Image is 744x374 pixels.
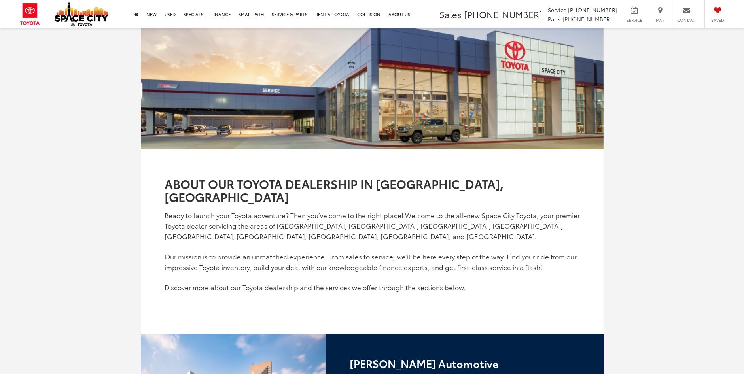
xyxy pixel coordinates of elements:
[165,251,580,272] p: Our mission is to provide an unmatched experience. From sales to service, we’ll be here every ste...
[439,8,462,21] span: Sales
[350,358,580,369] h2: [PERSON_NAME] Automotive
[677,17,696,23] span: Contact
[165,177,580,203] h1: ABOUT OUR TOYOTA DEALERSHIP IN [GEOGRAPHIC_DATA], [GEOGRAPHIC_DATA]
[55,2,108,26] img: Space City Toyota
[651,17,669,23] span: Map
[568,6,617,14] span: [PHONE_NUMBER]
[548,6,566,14] span: Service
[464,8,542,21] span: [PHONE_NUMBER]
[709,17,726,23] span: Saved
[141,28,604,149] img: About Us Header
[165,210,580,242] p: Ready to launch your Toyota adventure? Then you’ve come to the right place! Welcome to the all-ne...
[625,17,643,23] span: Service
[165,282,580,293] p: Discover more about our Toyota dealership and the services we offer through the sections below.
[562,15,612,23] span: [PHONE_NUMBER]
[548,15,561,23] span: Parts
